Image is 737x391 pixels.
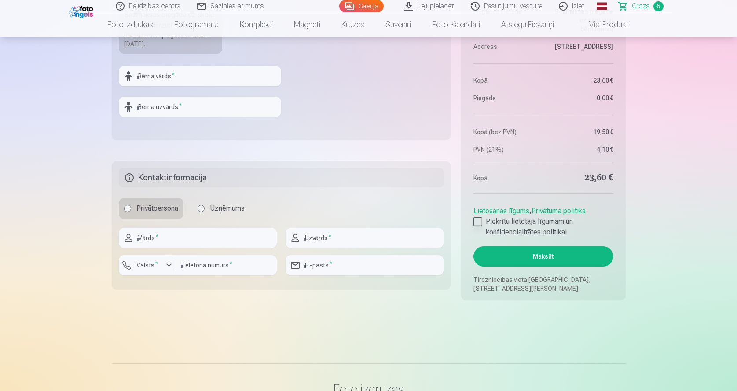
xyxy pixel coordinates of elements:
[283,12,331,37] a: Magnēti
[69,4,95,18] img: /fa1
[198,205,205,212] input: Uzņēmums
[119,168,444,187] h5: Kontaktinformācija
[124,31,217,48] div: Paredzamais piegādes datums [DATE].
[632,1,650,11] span: Grozs
[97,12,164,37] a: Foto izdrukas
[565,12,640,37] a: Visi produkti
[164,12,229,37] a: Fotogrāmata
[133,261,161,270] label: Valsts
[548,94,613,102] dd: 0,00 €
[548,145,613,154] dd: 4,10 €
[548,42,613,51] dd: [STREET_ADDRESS]
[473,42,539,51] dt: Address
[119,198,183,219] label: Privātpersona
[473,94,539,102] dt: Piegāde
[473,275,613,293] p: Tirdzniecības vieta [GEOGRAPHIC_DATA], [STREET_ADDRESS][PERSON_NAME]
[119,255,176,275] button: Valsts*
[473,207,529,215] a: Lietošanas līgums
[548,76,613,85] dd: 23,60 €
[331,12,375,37] a: Krūzes
[653,1,664,11] span: 6
[124,205,131,212] input: Privātpersona
[548,172,613,184] dd: 23,60 €
[473,202,613,238] div: ,
[473,172,539,184] dt: Kopā
[473,128,539,136] dt: Kopā (bez PVN)
[491,12,565,37] a: Atslēgu piekariņi
[375,12,422,37] a: Suvenīri
[548,128,613,136] dd: 19,50 €
[532,207,586,215] a: Privātuma politika
[229,12,283,37] a: Komplekti
[473,216,613,238] label: Piekrītu lietotāja līgumam un konfidencialitātes politikai
[473,145,539,154] dt: PVN (21%)
[473,76,539,85] dt: Kopā
[473,246,613,267] button: Maksāt
[192,198,250,219] label: Uzņēmums
[422,12,491,37] a: Foto kalendāri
